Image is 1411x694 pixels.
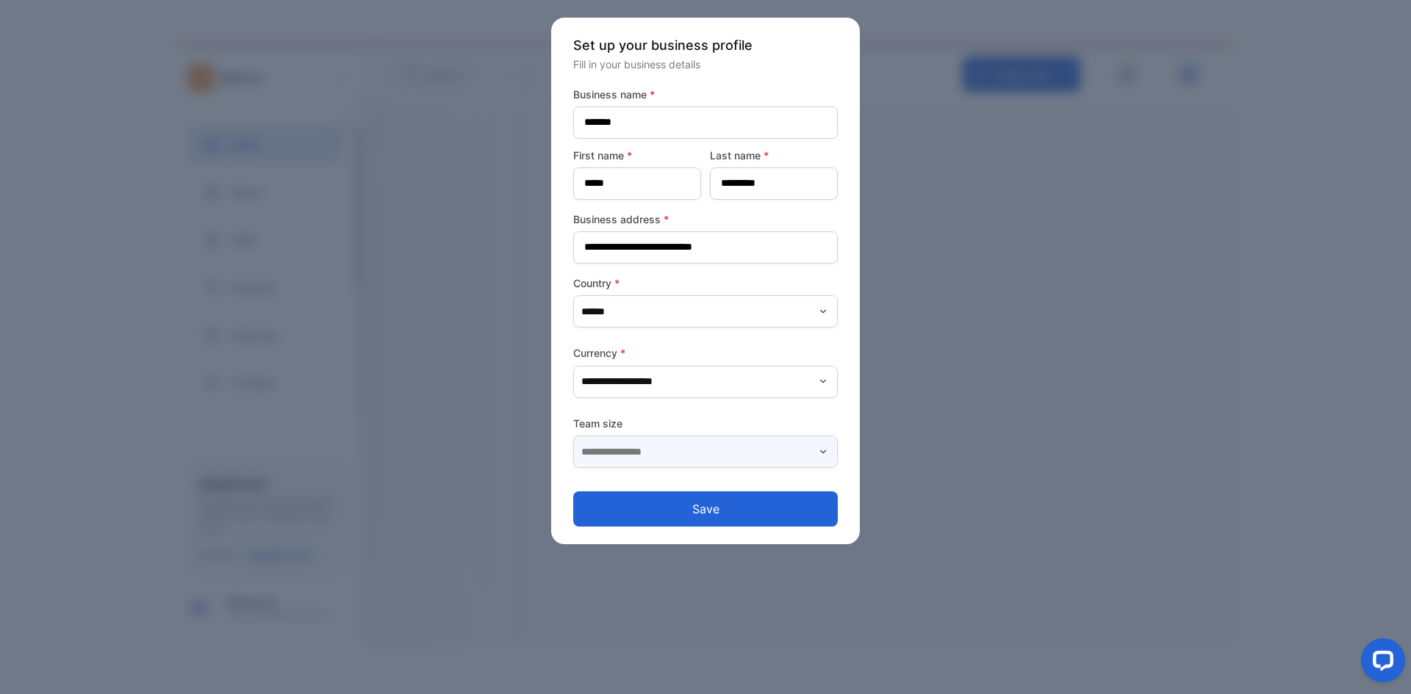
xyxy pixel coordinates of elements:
[573,57,838,72] p: Fill in your business details
[573,87,838,102] label: Business name
[573,148,701,163] label: First name
[1349,632,1411,694] iframe: LiveChat chat widget
[573,345,838,361] label: Currency
[573,35,838,55] p: Set up your business profile
[573,212,838,227] label: Business address
[710,148,838,163] label: Last name
[573,416,838,431] label: Team size
[573,491,838,527] button: Save
[573,275,838,291] label: Country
